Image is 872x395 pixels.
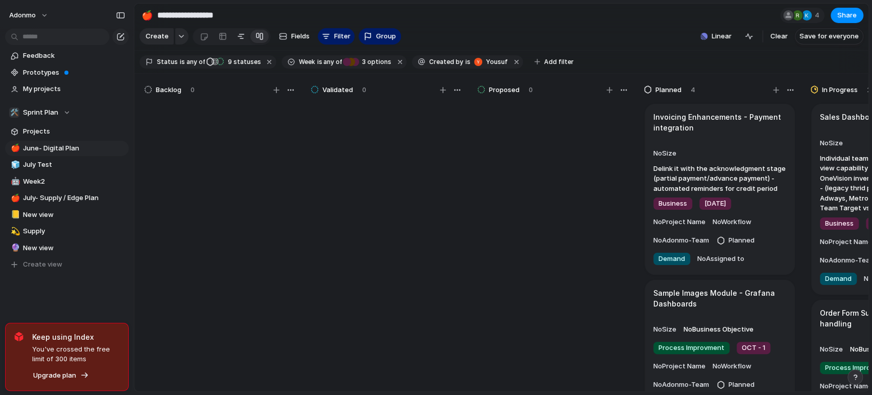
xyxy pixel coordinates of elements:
[362,85,366,95] span: 0
[734,340,773,356] button: OCT - 1
[651,232,712,249] button: NoAdonmo-Team
[825,218,854,229] span: Business
[795,28,863,45] button: Save for everyone
[820,345,843,353] span: No Size
[817,135,845,151] button: NoSize
[837,10,857,20] span: Share
[23,193,125,203] span: July- Supply / Edge Plan
[5,124,129,139] a: Projects
[766,28,792,45] button: Clear
[23,68,125,78] span: Prototypes
[23,51,125,61] span: Feedback
[9,160,19,170] button: 🧊
[5,105,129,120] button: 🛠️Sprint Plan
[156,85,181,95] span: Backlog
[728,380,755,390] span: Planned
[11,226,18,237] div: 💫
[376,31,396,41] span: Group
[23,126,125,137] span: Projects
[713,217,751,226] span: No Workflow
[820,237,872,246] span: No Project Name
[322,57,342,67] span: any of
[710,358,754,375] button: NoWorkflow
[11,175,18,187] div: 🤖
[359,57,391,67] span: options
[653,288,786,309] h1: Sample Images Module - Grafana Dashboards
[712,31,732,41] span: Linear
[11,142,18,154] div: 🍎
[11,242,18,254] div: 🔮
[5,257,129,272] button: Create view
[225,57,261,67] span: statuses
[5,65,129,80] a: Prototypes
[486,57,508,67] span: Yousuf
[225,58,233,65] span: 9
[5,240,129,256] a: 🔮New view
[23,210,125,220] span: New view
[696,29,736,44] button: Linear
[651,321,679,338] button: NoSize
[5,174,129,189] a: 🤖Week2
[463,56,473,68] button: is
[30,368,92,383] button: Upgrade plan
[5,224,129,239] a: 💫Supply
[653,112,786,133] h1: Invoicing Enhancements - Payment integration
[770,31,788,41] span: Clear
[653,325,676,333] span: No Size
[5,7,54,24] button: Adonmo
[799,31,859,41] span: Save for everyone
[299,57,315,67] span: Week
[5,141,129,156] a: 🍎June- Digital Plan
[472,56,510,68] button: Yousuf
[11,209,18,221] div: 📒
[139,28,174,45] button: Create
[9,243,19,253] button: 🔮
[291,31,310,41] span: Fields
[9,10,36,20] span: Adonmo
[529,85,533,95] span: 0
[825,274,852,284] span: Demand
[23,84,125,94] span: My projects
[713,362,751,370] span: No Workflow
[315,56,344,68] button: isany of
[697,195,734,212] button: [DATE]
[9,143,19,153] button: 🍎
[822,85,858,95] span: In Progress
[317,57,322,67] span: is
[528,55,580,69] button: Add filter
[142,8,153,22] div: 🍎
[206,56,263,68] button: 9 statuses
[653,164,786,194] span: Delink it with the acknowledgment stage (partial payment/advance payment) - automated reminders f...
[697,254,744,262] span: No Assigned to
[9,210,19,220] button: 📒
[9,107,19,118] div: 🛠️
[178,56,207,68] button: isany of
[714,377,761,393] button: Planned
[658,199,687,209] span: Business
[653,380,709,388] span: No Adonmo-Team
[820,382,872,390] span: No Project Name
[653,149,676,157] span: No Size
[691,85,695,95] span: 4
[658,254,685,264] span: Demand
[817,271,859,287] button: Demand
[651,340,732,356] button: Process Improvment
[653,362,705,370] span: No Project Name
[359,58,367,65] span: 3
[139,7,155,24] button: 🍎
[695,251,747,267] button: NoAssigned to
[23,226,125,236] span: Supply
[544,57,574,67] span: Add filter
[5,48,129,63] a: Feedback
[817,341,845,358] button: NoSize
[9,226,19,236] button: 💫
[655,85,681,95] span: Planned
[275,28,314,45] button: Fields
[651,358,708,375] button: NoProject Name
[23,107,58,118] span: Sprint Plan
[5,190,129,206] div: 🍎July- Supply / Edge Plan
